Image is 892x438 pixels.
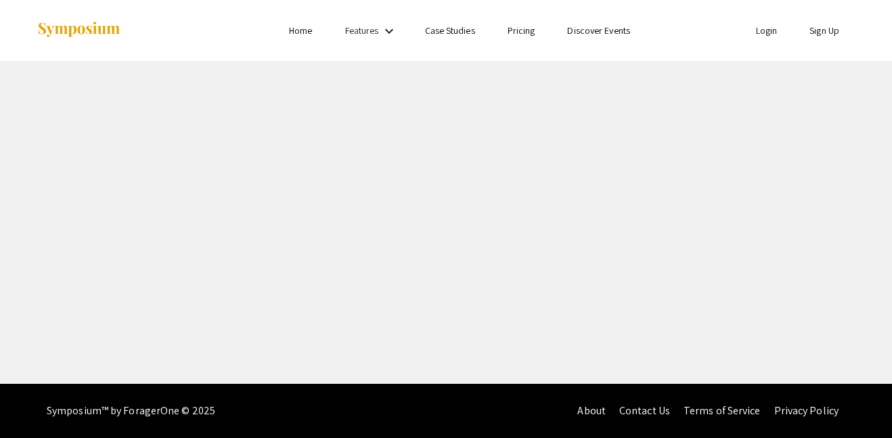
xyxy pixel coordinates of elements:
div: Symposium™ by ForagerOne © 2025 [47,384,215,438]
a: Home [289,24,312,37]
a: Discover Events [567,24,630,37]
mat-icon: Expand Features list [381,23,397,39]
img: Symposium by ForagerOne [37,21,121,39]
a: Contact Us [619,403,670,418]
a: Login [756,24,778,37]
a: Features [345,24,379,37]
a: Pricing [508,24,535,37]
a: Terms of Service [684,403,761,418]
a: Case Studies [425,24,475,37]
a: About [577,403,606,418]
a: Sign Up [809,24,839,37]
a: Privacy Policy [774,403,839,418]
